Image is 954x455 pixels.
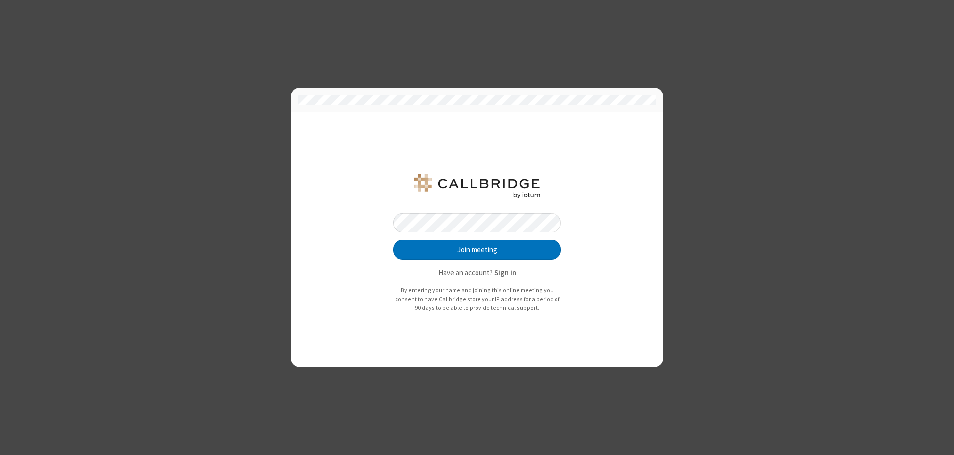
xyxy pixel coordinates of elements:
button: Join meeting [393,240,561,260]
p: Have an account? [393,267,561,279]
img: QA Selenium DO NOT DELETE OR CHANGE [412,174,542,198]
p: By entering your name and joining this online meeting you consent to have Callbridge store your I... [393,286,561,312]
button: Sign in [494,267,516,279]
strong: Sign in [494,268,516,277]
